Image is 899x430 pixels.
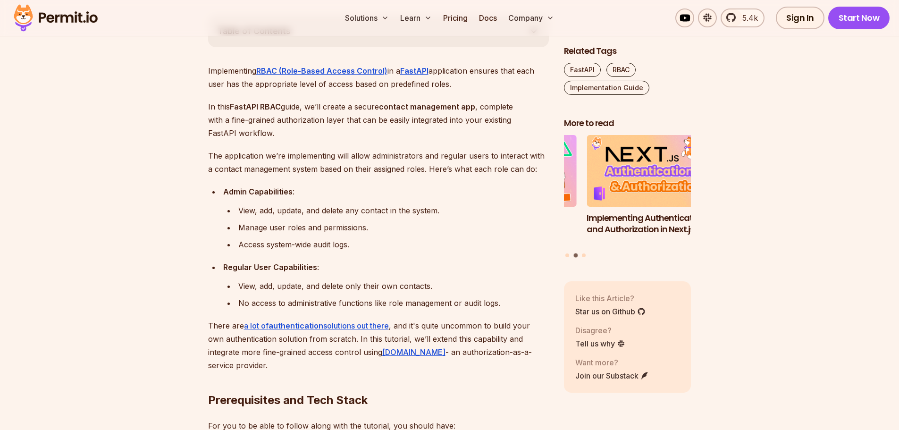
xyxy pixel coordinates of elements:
[208,319,549,372] p: There are , and it's quite uncommon to build your own authentication solution from scratch. In th...
[238,238,549,251] div: Access system-wide audit logs.
[269,321,323,330] strong: authentication
[587,212,714,236] h3: Implementing Authentication and Authorization in Next.js
[208,64,549,91] p: Implementing in a application ensures that each user has the appropriate level of access based on...
[238,204,549,217] div: View, add, update, and delete any contact in the system.
[223,262,317,272] strong: Regular User Capabilities
[238,279,549,293] div: View, add, update, and delete only their own contacts.
[238,296,549,310] div: No access to administrative functions like role management or audit logs.
[208,100,549,140] p: In this guide, we’ll create a secure , complete with a fine-grained authorization layer that can ...
[223,185,549,198] div: :
[382,347,445,357] a: [DOMAIN_NAME]
[606,63,636,77] a: RBAC
[575,356,649,368] p: Want more?
[564,45,691,57] h2: Related Tags
[575,324,625,336] p: Disagree?
[504,8,558,27] button: Company
[575,370,649,381] a: Join our Substack
[575,292,646,304] p: Like this Article?
[587,135,714,207] img: Implementing Authentication and Authorization in Next.js
[582,253,586,257] button: Go to slide 3
[208,149,549,176] p: The application we’re implementing will allow administrators and regular users to interact with a...
[396,8,436,27] button: Learn
[575,337,625,349] a: Tell us why
[587,135,714,247] a: Implementing Authentication and Authorization in Next.jsImplementing Authentication and Authoriza...
[256,66,387,76] a: RBAC (Role-Based Access Control)
[573,253,578,257] button: Go to slide 2
[208,355,549,408] h2: Prerequisites and Tech Stack
[564,63,601,77] a: FastAPI
[575,305,646,317] a: Star us on Github
[564,81,649,95] a: Implementation Guide
[223,261,549,274] div: :
[737,12,758,24] span: 5.4k
[587,135,714,247] li: 2 of 3
[379,102,475,111] strong: contact management app
[776,7,824,29] a: Sign In
[9,2,102,34] img: Permit logo
[341,8,393,27] button: Solutions
[449,212,577,236] h3: Implementing Multi-Tenant RBAC in Nuxt.js
[223,187,293,196] strong: Admin Capabilities
[828,7,890,29] a: Start Now
[564,118,691,129] h2: More to read
[475,8,501,27] a: Docs
[449,135,577,247] li: 1 of 3
[238,221,549,234] div: Manage user roles and permissions.
[400,66,428,76] a: FastAPI
[244,321,389,330] a: a lot ofauthenticationsolutions out there
[230,102,281,111] strong: FastAPI RBAC
[564,135,691,259] div: Posts
[439,8,471,27] a: Pricing
[565,253,569,257] button: Go to slide 1
[721,8,765,27] a: 5.4k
